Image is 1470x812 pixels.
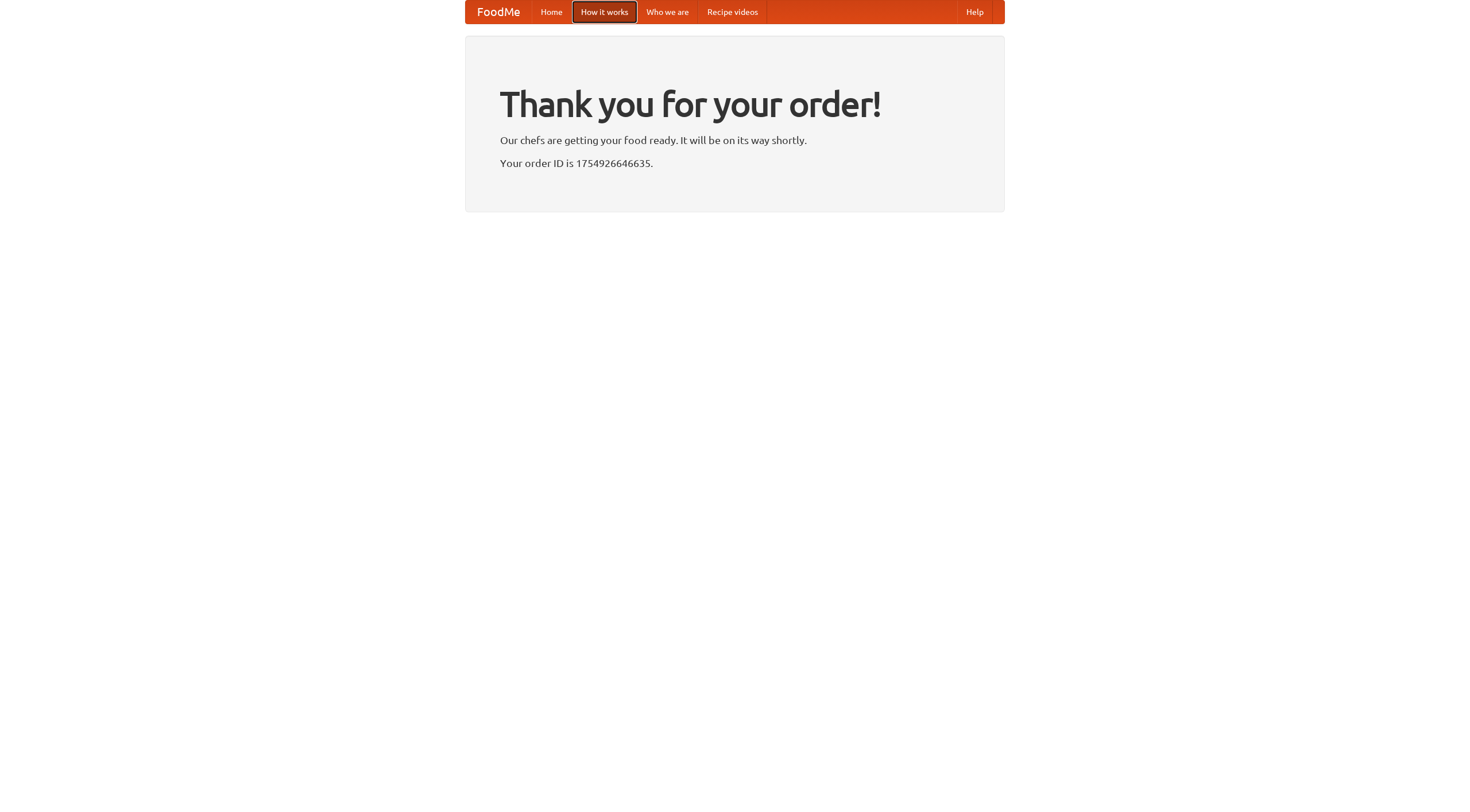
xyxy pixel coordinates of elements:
[466,1,532,24] a: FoodMe
[532,1,572,24] a: Home
[957,1,993,24] a: Help
[500,154,970,172] p: Your order ID is 1754926646635.
[698,1,767,24] a: Recipe videos
[572,1,637,24] a: How it works
[500,131,970,149] p: Our chefs are getting your food ready. It will be on its way shortly.
[500,76,970,131] h1: Thank you for your order!
[637,1,698,24] a: Who we are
